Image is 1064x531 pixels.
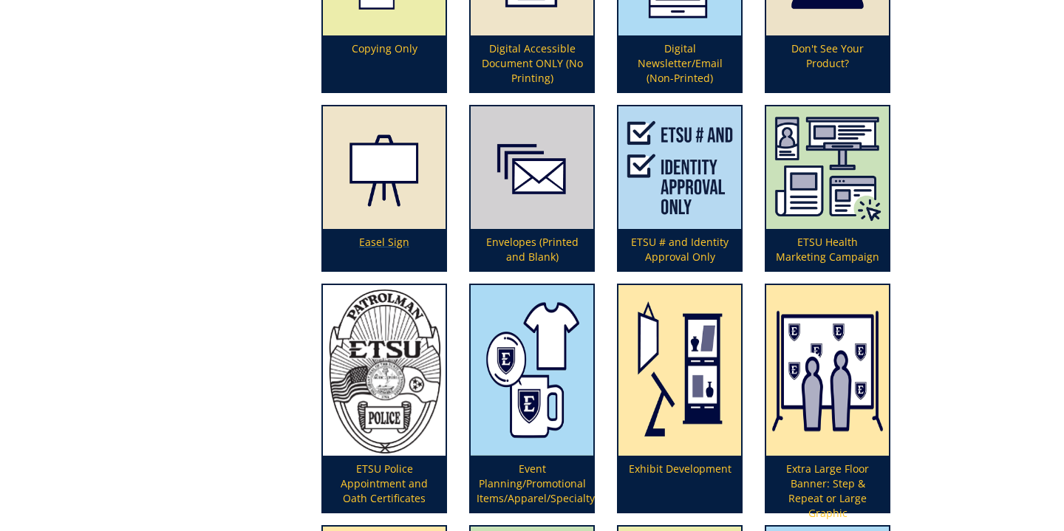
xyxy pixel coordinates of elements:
[618,456,741,512] p: Exhibit Development
[471,285,593,456] img: promotional%20items%20icon-621cf3f26df267.81791671.png
[618,229,741,270] p: ETSU # and Identity Approval Only
[618,285,741,456] img: exhibit-development-594920f68a9ea2.88934036.png
[471,285,593,512] a: Event Planning/Promotional Items/Apparel/Specialty
[323,456,446,512] p: ETSU Police Appointment and Oath Certificates
[766,229,889,270] p: ETSU Health Marketing Campaign
[618,106,741,270] a: ETSU # and Identity Approval Only
[766,456,889,512] p: Extra Large Floor Banner: Step & Repeat or Large Graphic
[766,285,889,456] img: step%20and%20repeat%20or%20large%20graphic-655685d8cbcc41.50376647.png
[618,285,741,512] a: Exhibit Development
[323,285,446,456] img: policecertart-67a0f341ac7049.77219506.png
[323,106,446,270] a: Easel Sign
[323,35,446,92] p: Copying Only
[766,106,889,229] img: clinic%20project-6078417515ab93.06286557.png
[471,229,593,270] p: Envelopes (Printed and Blank)
[618,106,741,229] img: etsu%20assignment-617843c1f3e4b8.13589178.png
[471,35,593,92] p: Digital Accessible Document ONLY (No Printing)
[766,106,889,270] a: ETSU Health Marketing Campaign
[323,106,446,229] img: easel-sign-5948317bbd7738.25572313.png
[766,285,889,512] a: Extra Large Floor Banner: Step & Repeat or Large Graphic
[471,106,593,270] a: Envelopes (Printed and Blank)
[323,285,446,512] a: ETSU Police Appointment and Oath Certificates
[766,35,889,92] p: Don't See Your Product?
[471,456,593,512] p: Event Planning/Promotional Items/Apparel/Specialty
[323,229,446,270] p: Easel Sign
[618,35,741,92] p: Digital Newsletter/Email (Non-Printed)
[471,106,593,229] img: envelopes-(bulk-order)-594831b101c519.91017228.png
